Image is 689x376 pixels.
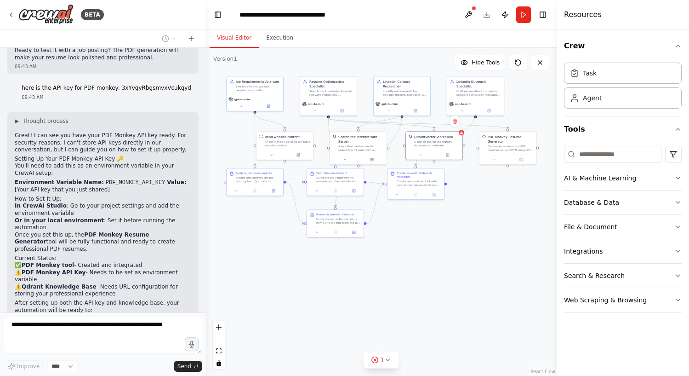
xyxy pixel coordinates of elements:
[15,179,104,185] strong: Environment Variable Name:
[382,102,398,106] span: gpt-4o-mini
[15,300,191,314] p: After setting up both the API key and knowledge base, your automation will be ready to:
[174,361,202,372] button: Send
[456,89,501,97] div: Craft personalized, compelling LinkedIn connection messages that are concise, professional, and s...
[316,217,361,225] div: Using the extracted company name and job title from the job analysis, research and identify 3-5 k...
[236,85,280,92] div: Extract and analyze key requirements, skills, preferences, job title, and company name from job p...
[22,283,97,290] strong: Qdrant Knowledge Base
[213,345,225,357] button: fit view
[333,134,336,138] img: SerperDevTool
[455,55,505,70] button: Hide Tools
[15,162,191,177] p: You'll need to add this as an environment variable in your CrewAI setup:
[449,115,461,127] button: Delete node
[184,33,199,44] button: Start a new chat
[210,29,259,48] button: Visual Editor
[15,132,191,154] p: Great! I can see you have your PDF Monkey API key ready. For security reasons, I can't store API ...
[346,230,362,235] button: Open in side panel
[15,202,67,209] strong: In CrewAI Studio
[405,131,463,160] div: QdrantVectorSearchToolQdrantVectorSearchToolA tool to search the Qdrant database for relevant inf...
[326,118,510,129] g: Edge from 94bf8126-4e13-446c-8f92-950edd9a1314 to da28845d-7471-4e00-9253-46a49e68f4b6
[15,217,191,231] li: : Set it before running the automation
[583,93,602,103] div: Agent
[106,179,165,186] code: PDF_MONKEY_API_KEY
[326,118,338,166] g: Edge from 94bf8126-4e13-446c-8f92-950edd9a1314 to ed04a201-dbce-4b91-a279-3e0212d86b66
[530,369,555,374] a: React Flow attribution
[253,114,287,129] g: Edge from 89894a3b-a7c1-4e09-8820-a76606e4bb24 to 918ba73c-972a-42c5-9226-4bed7928a8e2
[406,192,425,197] button: No output available
[456,79,501,88] div: LinkedIn Outreach Specialist
[435,152,461,158] button: Open in side panel
[23,117,68,125] span: Thought process
[213,55,237,63] div: Version 1
[564,33,682,59] button: Crew
[564,191,682,214] button: Database & Data
[266,188,281,194] button: Open in side panel
[383,89,427,97] div: Identify and research key decision makers, recruiters, and relevant contacts at the target compan...
[15,231,191,253] p: Once you set this up, the tool will be fully functional and ready to create professional PDF resu...
[564,264,682,288] button: Search & Research
[583,69,597,78] div: Task
[414,134,453,139] div: QdrantVectorSearchTool
[403,108,429,114] button: Open in side panel
[308,102,324,106] span: gpt-4o-mini
[316,171,347,175] div: Tailor Resume Content
[22,262,74,268] strong: PDF Monkey tool
[564,116,682,142] button: Tools
[15,262,191,298] p: ✅ - Created and integrated ⚠️ - Needs to be set as environment variable ⚠️ - Needs URL configurat...
[15,231,149,245] strong: PDF Monkey Resume Generator
[253,114,257,166] g: Edge from 89894a3b-a7c1-4e09-8820-a76606e4bb24 to ed4323e5-6c5b-44dd-b343-520de2687c0c
[564,9,602,20] h4: Resources
[564,288,682,312] button: Web Scraping & Browsing
[427,192,442,197] button: Open in side panel
[256,104,282,109] button: Open in side panel
[564,59,682,116] div: Crew
[265,134,300,139] div: Read website content
[17,363,40,370] span: Improve
[15,217,104,224] strong: Or in your local environment
[18,4,74,25] img: Logo
[472,59,500,66] span: Hide Tools
[22,85,191,92] p: here is the API key for PDF monkey: 3xYvqyRbgsmvxVcukqyd
[373,76,431,116] div: LinkedIn Contact ResearcherIdentify and research key decision makers, recruiters, and relevant co...
[488,134,533,144] div: PDF Monkey Resume Generator
[359,157,385,162] button: Open in side panel
[387,168,444,200] div: Create LinkedIn Outreach MessagesCreate personalized LinkedIn connection messages for each contac...
[564,239,682,263] button: Integrations
[167,179,186,185] strong: Value:
[234,98,251,101] span: gpt-4o-mini
[15,63,191,70] div: 09:43 AM
[409,134,412,138] img: QdrantVectorSearchTool
[414,114,478,166] g: Edge from 73f8f279-1b32-4aef-ab6f-2b8d2c46c98e to 79c651ed-1a68-4d93-9bf8-1848f13ef0c8
[508,157,535,162] button: Open in side panel
[259,134,263,138] img: ScrapeWebsiteTool
[239,10,343,19] nav: breadcrumb
[564,215,682,239] button: File & Document
[564,166,682,190] button: AI & Machine Learning
[397,179,441,187] div: Create personalized LinkedIn connection messages for each contact identified, with 3 different me...
[15,117,19,125] span: ▶
[316,176,361,183] div: Using the job requirements analysis and the candidate's professional experience from the knowledg...
[259,29,301,48] button: Execution
[380,355,384,364] span: 1
[326,118,437,129] g: Edge from 94bf8126-4e13-446c-8f92-950edd9a1314 to aa21dc9f-9d90-4af6-b4fb-74c18c2ff95c
[158,33,180,44] button: Switch to previous chat
[367,180,385,186] g: Edge from ed04a201-dbce-4b91-a279-3e0212d86b66 to 79c651ed-1a68-4d93-9bf8-1848f13ef0c8
[286,180,304,185] g: Edge from ed4323e5-6c5b-44dd-b343-520de2687c0c to ed04a201-dbce-4b91-a279-3e0212d86b66
[482,134,486,138] img: PDF Monkey Resume Generator
[15,156,191,163] h2: Setting Up Your PDF Monkey API Key 🔑
[309,89,354,97] div: Search the knowledge base for relevant professional experiences and tailor resume content to perf...
[22,94,191,101] div: 09:43 AM
[307,209,364,237] div: Research LinkedIn ContactsUsing the extracted company name and job title from the job analysis, r...
[397,171,441,179] div: Create LinkedIn Outreach Messages
[338,134,384,144] div: Search the internet with Serper
[4,360,44,372] button: Improve
[185,337,199,351] button: Click to speak your automation idea
[226,76,284,111] div: Job Requirements AnalyzerExtract and analyze key requirements, skills, preferences, job title, an...
[213,321,225,369] div: React Flow controls
[309,79,354,88] div: Resume Optimization Specialist
[4,317,202,353] textarea: To enrich screen reader interactions, please activate Accessibility in Grammarly extension settings
[300,76,357,116] div: Resume Optimization SpecialistSearch the knowledge base for relevant professional experiences and...
[364,352,399,369] button: 1
[236,171,272,175] div: Analyze Job Requirements
[307,168,364,196] div: Tailor Resume ContentUsing the job requirements analysis and the candidate's professional experie...
[245,188,264,194] button: No output available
